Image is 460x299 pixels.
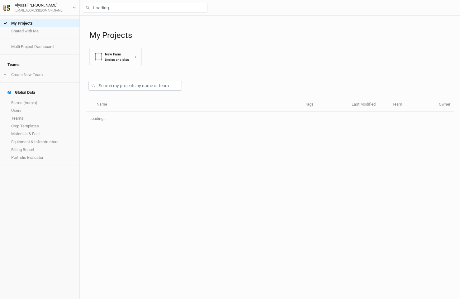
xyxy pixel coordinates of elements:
th: Owner [435,98,454,112]
th: Name [93,98,301,112]
td: Loading... [86,112,454,126]
div: Design and plan [105,57,129,62]
div: Global Data [7,90,35,95]
input: Loading... [83,3,207,12]
div: [EMAIL_ADDRESS][DOMAIN_NAME] [15,8,64,13]
div: + [134,54,136,60]
button: Alyssa [PERSON_NAME][EMAIL_ADDRESS][DOMAIN_NAME] [3,2,76,13]
th: Tags [301,98,348,112]
button: New FarmDesign and plan+ [89,48,142,66]
h1: My Projects [89,31,454,40]
input: Search my projects by name or team [88,81,182,91]
div: Alyssa [PERSON_NAME] [15,2,64,8]
h4: Teams [4,59,76,71]
span: + [4,72,6,77]
th: Last Modified [348,98,389,112]
div: New Farm [105,52,129,57]
th: Team [389,98,435,112]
